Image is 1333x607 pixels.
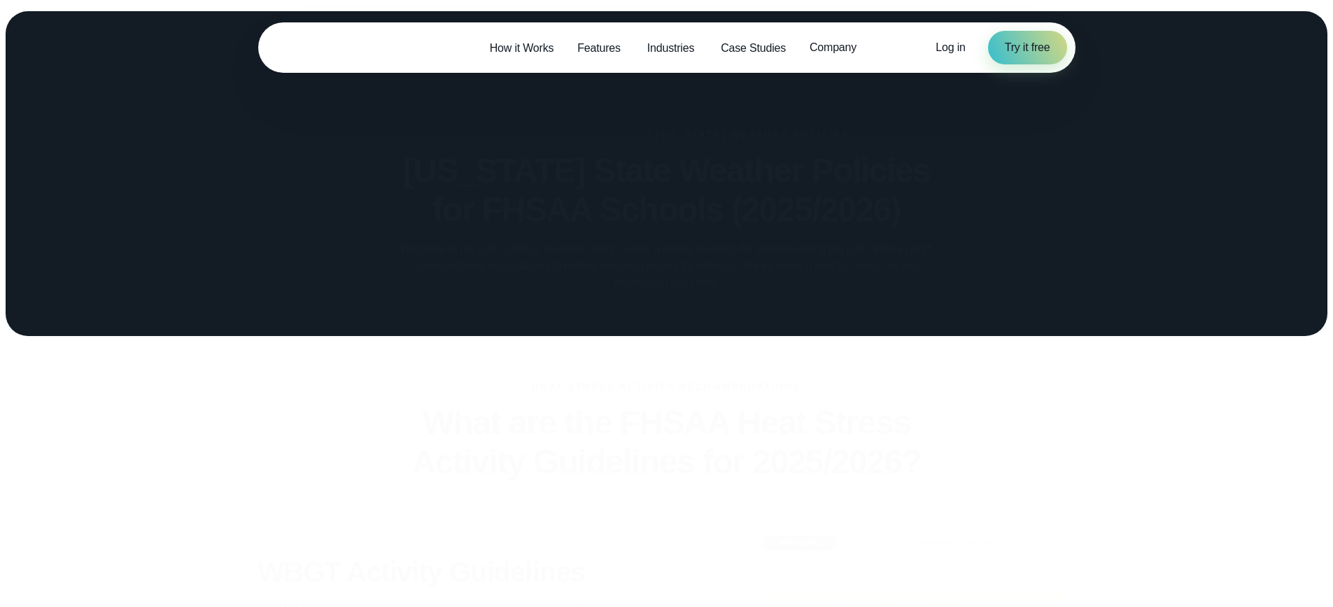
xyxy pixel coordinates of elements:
[936,41,965,53] span: Log in
[1005,39,1050,56] span: Try it free
[810,39,856,56] span: Company
[988,31,1067,64] a: Try it free
[478,34,566,62] a: How it Works
[709,34,798,62] a: Case Studies
[721,40,786,57] span: Case Studies
[647,40,694,57] span: Industries
[936,39,965,56] a: Log in
[490,40,554,57] span: How it Works
[577,40,621,57] span: Features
